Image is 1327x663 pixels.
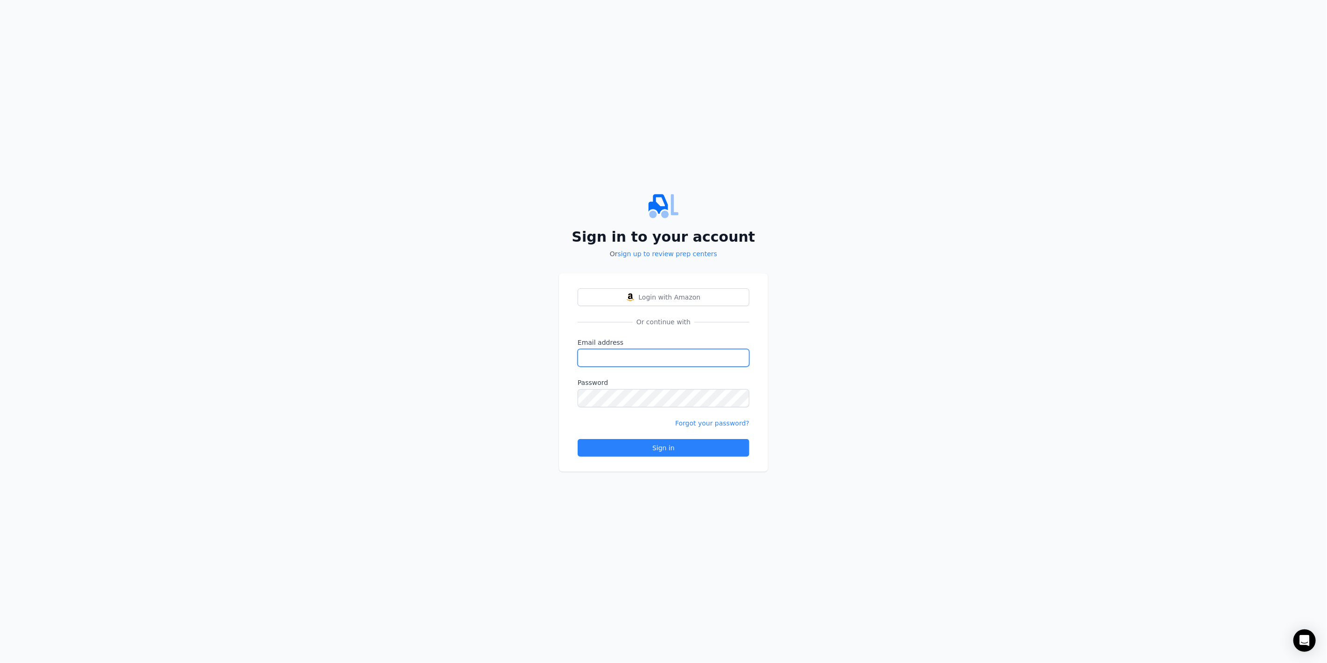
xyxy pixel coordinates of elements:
[1293,629,1316,652] div: Open Intercom Messenger
[675,419,749,427] a: Forgot your password?
[633,317,694,327] span: Or continue with
[586,443,741,453] div: Sign in
[578,288,749,306] button: Login with AmazonLogin with Amazon
[578,378,749,387] label: Password
[559,191,768,221] img: PrepCenter
[559,229,768,245] h2: Sign in to your account
[578,338,749,347] label: Email address
[559,249,768,258] p: Or
[578,439,749,457] button: Sign in
[618,250,717,258] a: sign up to review prep centers
[627,293,634,301] img: Login with Amazon
[639,293,701,302] span: Login with Amazon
